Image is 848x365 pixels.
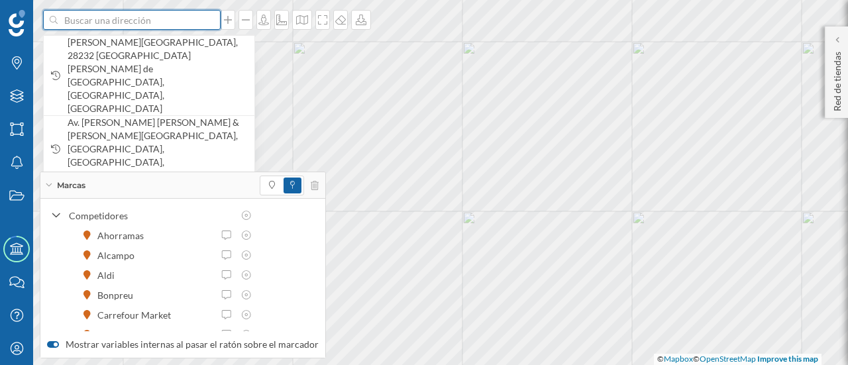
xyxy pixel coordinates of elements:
span: Marcas [57,180,85,191]
a: Improve this map [757,354,818,364]
label: Mostrar variables internas al pasar el ratón sobre el marcador [47,338,319,351]
span: [PERSON_NAME][GEOGRAPHIC_DATA], 28232 [GEOGRAPHIC_DATA][PERSON_NAME] de [GEOGRAPHIC_DATA], [GEOGR... [68,36,248,115]
a: Mapbox [664,354,693,364]
p: Red de tiendas [831,46,844,111]
div: Ahorramas [97,229,150,242]
div: © © [654,354,821,365]
img: Geoblink Logo [9,10,25,36]
div: Carrefour Market [97,308,178,322]
span: Soporte [26,9,74,21]
div: Aldi [97,268,121,282]
div: Coaliment [97,328,147,342]
a: OpenStreetMap [700,354,756,364]
div: Competidores [69,209,233,223]
div: Bonpreu [97,288,140,302]
span: Av. [PERSON_NAME] [PERSON_NAME] & [PERSON_NAME][GEOGRAPHIC_DATA], [GEOGRAPHIC_DATA], [GEOGRAPHIC_... [68,116,248,182]
div: Alcampo [97,248,141,262]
